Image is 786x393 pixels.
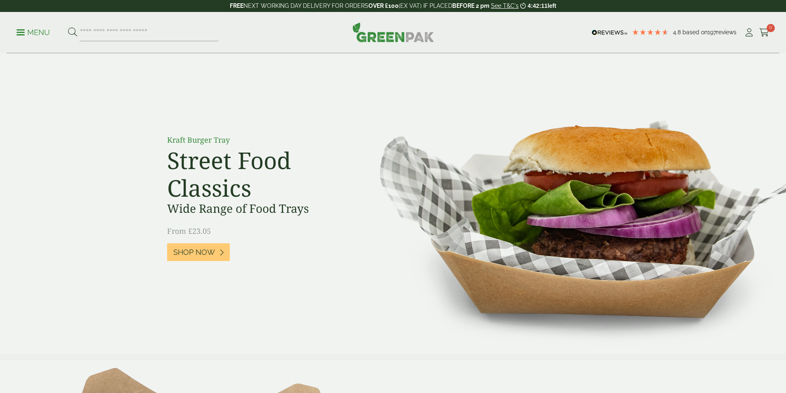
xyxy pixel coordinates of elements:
a: See T&C's [491,2,519,9]
span: left [548,2,556,9]
img: REVIEWS.io [592,30,628,35]
span: 4:42:11 [528,2,548,9]
img: Street Food Classics [354,54,786,353]
i: Cart [759,28,769,37]
h3: Wide Range of Food Trays [167,202,353,216]
span: Based on [682,29,708,35]
span: From £23.05 [167,226,211,236]
span: Shop Now [173,248,215,257]
img: GreenPak Supplies [352,22,434,42]
p: Menu [17,28,50,38]
strong: BEFORE 2 pm [452,2,489,9]
span: 0 [767,24,775,32]
i: My Account [744,28,754,37]
h2: Street Food Classics [167,146,353,202]
p: Kraft Burger Tray [167,134,353,146]
div: 4.79 Stars [632,28,669,36]
strong: FREE [230,2,243,9]
span: 197 [708,29,716,35]
strong: OVER £100 [368,2,399,9]
a: 0 [759,26,769,39]
a: Shop Now [167,243,230,261]
a: Menu [17,28,50,36]
span: 4.8 [673,29,682,35]
span: reviews [716,29,736,35]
